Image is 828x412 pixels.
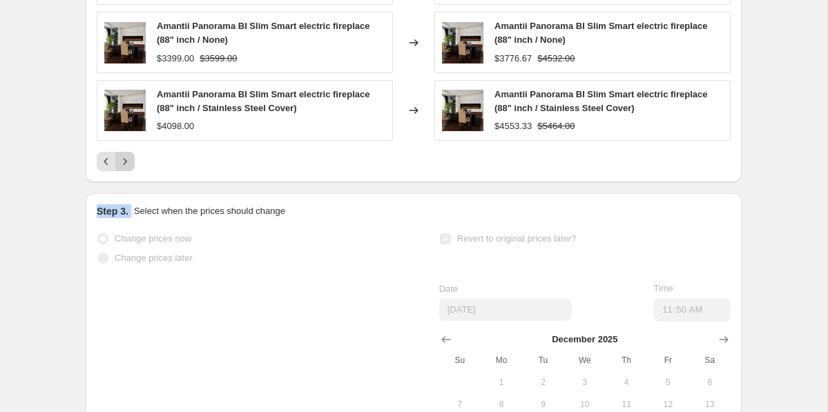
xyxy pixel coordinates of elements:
span: Revert to original prices later? [457,233,577,244]
th: Tuesday [522,349,564,371]
th: Friday [647,349,689,371]
p: Select when the prices should change [134,204,285,218]
img: Panorama-72-Slim-OD-Office_80x.jpg [104,22,146,63]
button: Monday December 1 2025 [481,371,522,393]
input: 9/9/2025 [439,299,572,321]
span: 4 [611,377,642,388]
th: Monday [481,349,522,371]
span: Fr [653,355,683,366]
h2: Step 3. [97,204,128,218]
span: 3 [570,377,600,388]
span: 7 [445,399,475,410]
span: 2 [528,377,558,388]
span: Time [653,283,673,293]
button: Thursday December 4 2025 [606,371,647,393]
span: Date [439,284,458,294]
div: $3776.67 [494,52,532,66]
button: Next [115,152,135,171]
button: Wednesday December 3 2025 [564,371,606,393]
div: $4553.33 [494,119,532,133]
span: Su [445,355,475,366]
strike: $3599.00 [200,52,237,66]
th: Saturday [689,349,731,371]
strike: $4532.00 [537,52,575,66]
span: Amantii Panorama BI Slim Smart electric fireplace (88" inch / None) [494,21,708,45]
button: Friday December 5 2025 [647,371,689,393]
img: Panorama-72-Slim-OD-Office_80x.jpg [104,90,146,131]
button: Show previous month, November 2025 [436,330,456,349]
button: Show next month, January 2026 [714,330,733,349]
img: Panorama-72-Slim-OD-Office_80x.jpg [442,90,483,131]
span: Mo [486,355,517,366]
span: 13 [695,399,725,410]
span: 5 [653,377,683,388]
button: Previous [97,152,116,171]
span: Amantii Panorama BI Slim Smart electric fireplace (88" inch / None) [157,21,370,45]
span: Tu [528,355,558,366]
span: Amantii Panorama BI Slim Smart electric fireplace (88" inch / Stainless Steel Cover) [157,89,370,113]
strike: $5464.00 [537,119,575,133]
span: 11 [611,399,642,410]
span: 6 [695,377,725,388]
span: Change prices later [115,253,193,263]
th: Wednesday [564,349,606,371]
input: 12:00 [653,298,731,322]
span: Th [611,355,642,366]
span: 10 [570,399,600,410]
span: Sa [695,355,725,366]
span: Change prices now [115,233,191,244]
div: $4098.00 [157,119,194,133]
span: 9 [528,399,558,410]
img: Panorama-72-Slim-OD-Office_80x.jpg [442,22,483,63]
span: 1 [486,377,517,388]
span: 12 [653,399,683,410]
button: Tuesday December 2 2025 [522,371,564,393]
span: 8 [486,399,517,410]
span: Amantii Panorama BI Slim Smart electric fireplace (88" inch / Stainless Steel Cover) [494,89,708,113]
button: Saturday December 6 2025 [689,371,731,393]
th: Sunday [439,349,481,371]
span: We [570,355,600,366]
nav: Pagination [97,152,135,171]
div: $3399.00 [157,52,194,66]
th: Thursday [606,349,647,371]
